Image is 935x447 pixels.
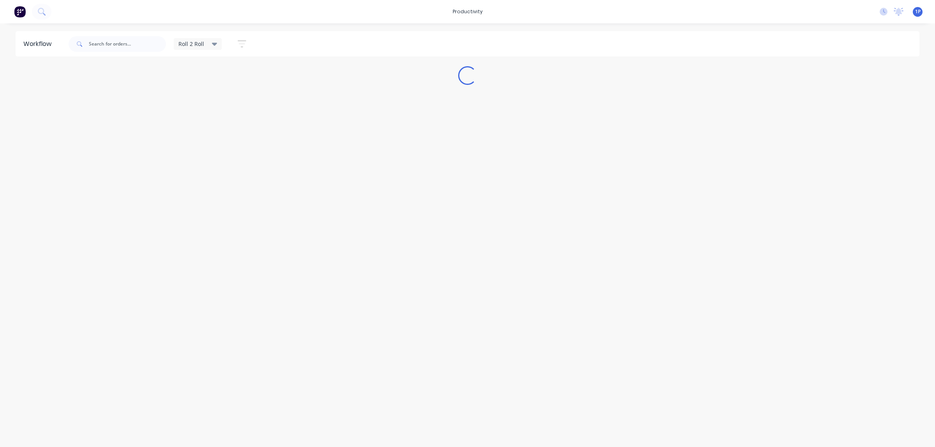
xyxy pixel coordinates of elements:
[178,40,204,48] span: Roll 2 Roll
[449,6,487,18] div: productivity
[14,6,26,18] img: Factory
[89,36,166,52] input: Search for orders...
[915,8,921,15] span: 1P
[23,39,55,49] div: Workflow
